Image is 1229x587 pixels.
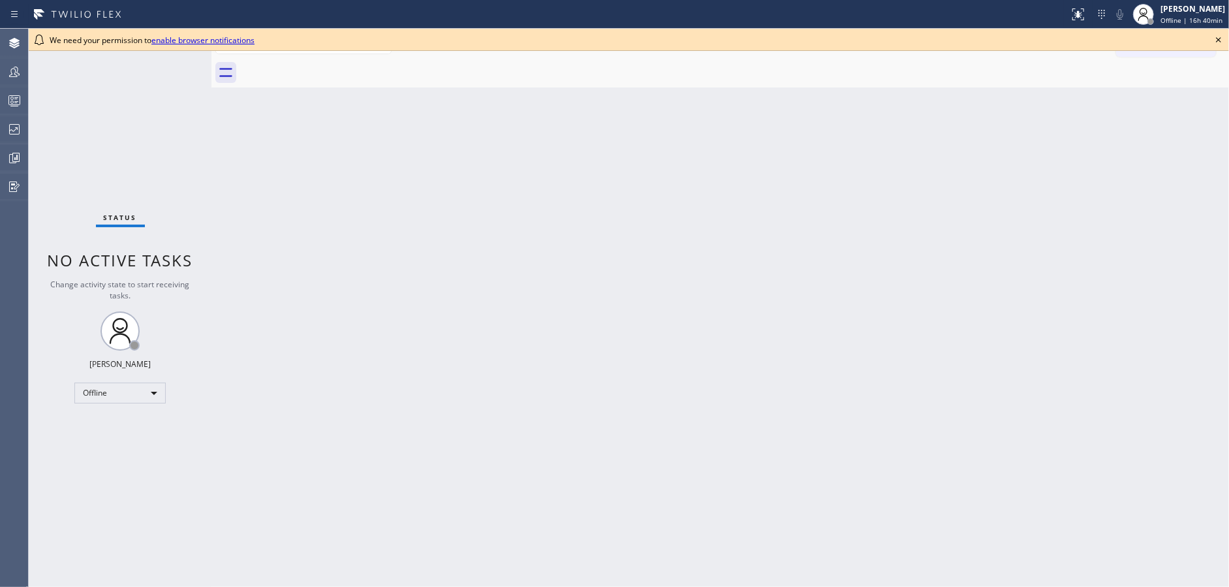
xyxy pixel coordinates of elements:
span: Offline | 16h 40min [1160,16,1222,25]
span: Status [104,213,137,222]
div: [PERSON_NAME] [1160,3,1225,14]
a: enable browser notifications [151,35,255,46]
span: No active tasks [48,249,193,271]
div: [PERSON_NAME] [89,358,151,370]
span: Change activity state to start receiving tasks. [51,279,190,301]
div: Offline [74,383,166,404]
span: We need your permission to [50,35,255,46]
button: Mute [1111,5,1129,24]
